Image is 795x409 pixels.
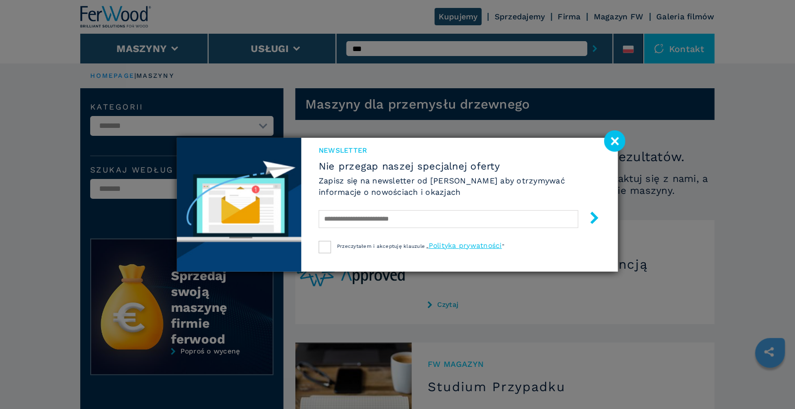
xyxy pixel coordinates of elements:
[319,160,601,172] span: Nie przegap naszej specjalnej oferty
[177,138,301,272] img: Newsletter image
[429,241,502,249] a: Polityka prywatności
[319,145,601,155] span: Newsletter
[337,243,429,249] span: Przeczytałem i akceptuję klauzule „
[578,208,601,231] button: submit-button
[502,243,504,249] span: ”
[319,175,601,198] h6: Zapisz się na newsletter od [PERSON_NAME] aby otrzymywać informacje o nowościach i okazjach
